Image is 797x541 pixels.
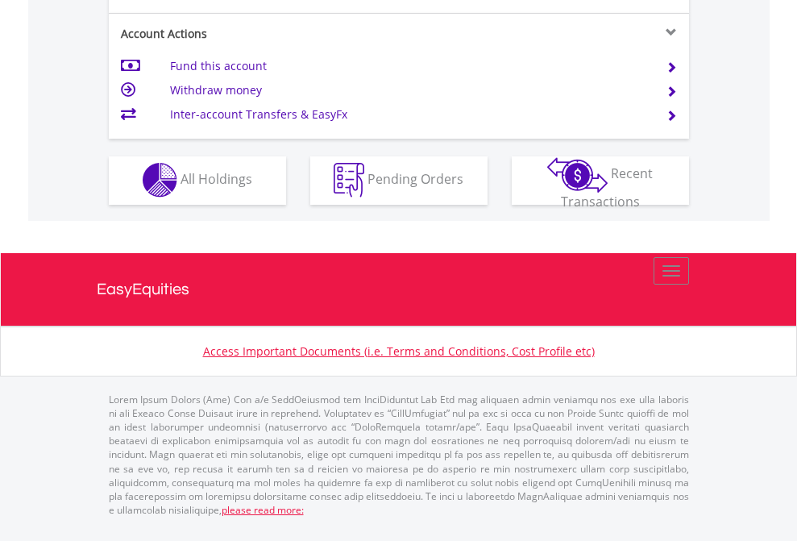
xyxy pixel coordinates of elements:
[97,253,701,326] a: EasyEquities
[109,156,286,205] button: All Holdings
[512,156,689,205] button: Recent Transactions
[203,343,595,359] a: Access Important Documents (i.e. Terms and Conditions, Cost Profile etc)
[310,156,488,205] button: Pending Orders
[109,26,399,42] div: Account Actions
[170,54,646,78] td: Fund this account
[222,503,304,517] a: please read more:
[170,78,646,102] td: Withdraw money
[143,163,177,198] img: holdings-wht.png
[561,164,654,210] span: Recent Transactions
[547,157,608,193] img: transactions-zar-wht.png
[109,393,689,517] p: Lorem Ipsum Dolors (Ame) Con a/e SeddOeiusmod tem InciDiduntut Lab Etd mag aliquaen admin veniamq...
[334,163,364,198] img: pending_instructions-wht.png
[367,170,463,188] span: Pending Orders
[181,170,252,188] span: All Holdings
[170,102,646,127] td: Inter-account Transfers & EasyFx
